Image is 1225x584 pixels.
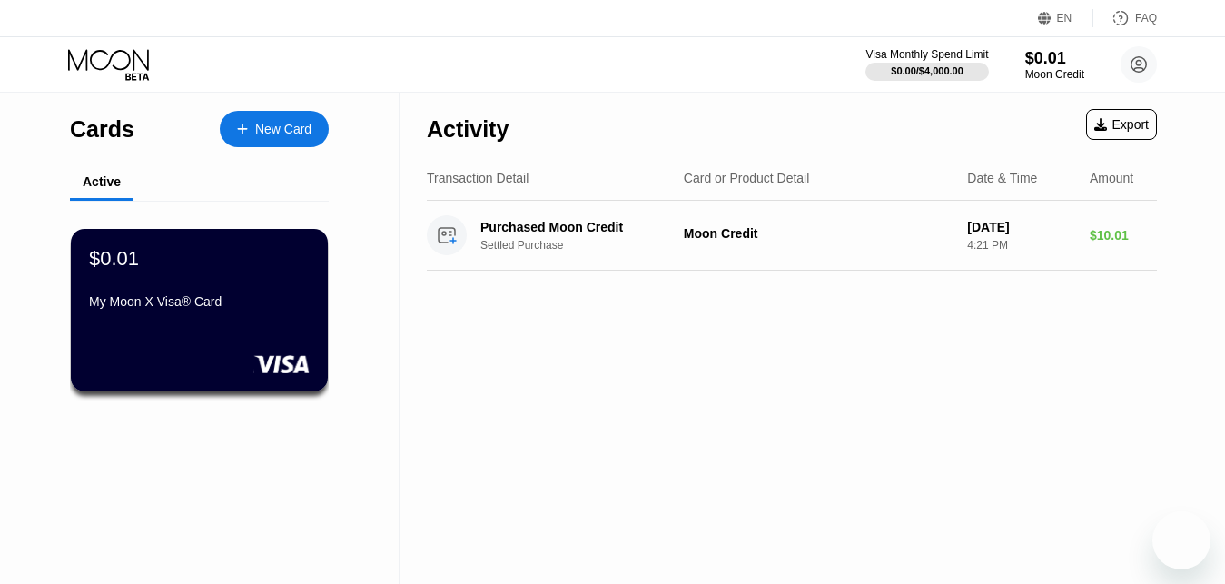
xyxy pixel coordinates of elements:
div: [DATE] [967,220,1075,234]
div: Settled Purchase [480,239,698,252]
div: Export [1086,109,1157,140]
div: $0.01My Moon X Visa® Card [71,229,328,391]
div: Card or Product Detail [684,171,810,185]
div: Purchased Moon Credit [480,220,683,234]
div: Date & Time [967,171,1037,185]
div: EN [1038,9,1093,27]
div: My Moon X Visa® Card [89,294,310,309]
div: $0.00 / $4,000.00 [891,65,963,76]
div: New Card [255,122,311,137]
div: $10.01 [1090,228,1157,243]
div: Purchased Moon CreditSettled PurchaseMoon Credit[DATE]4:21 PM$10.01 [427,201,1157,271]
iframe: Button to launch messaging window, conversation in progress [1152,511,1210,569]
div: Visa Monthly Spend Limit [865,48,988,61]
div: Export [1094,117,1149,132]
div: Cards [70,116,134,143]
div: $0.01 [89,247,139,271]
div: Activity [427,116,509,143]
div: Active [83,174,121,189]
div: 4:21 PM [967,239,1075,252]
div: New Card [220,111,329,147]
div: FAQ [1135,12,1157,25]
div: Transaction Detail [427,171,529,185]
div: Visa Monthly Spend Limit$0.00/$4,000.00 [865,48,988,81]
div: Moon Credit [1025,68,1084,81]
div: FAQ [1093,9,1157,27]
div: $0.01 [1025,49,1084,68]
div: Amount [1090,171,1133,185]
div: $0.01Moon Credit [1025,49,1084,81]
div: EN [1057,12,1072,25]
div: Moon Credit [684,226,953,241]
